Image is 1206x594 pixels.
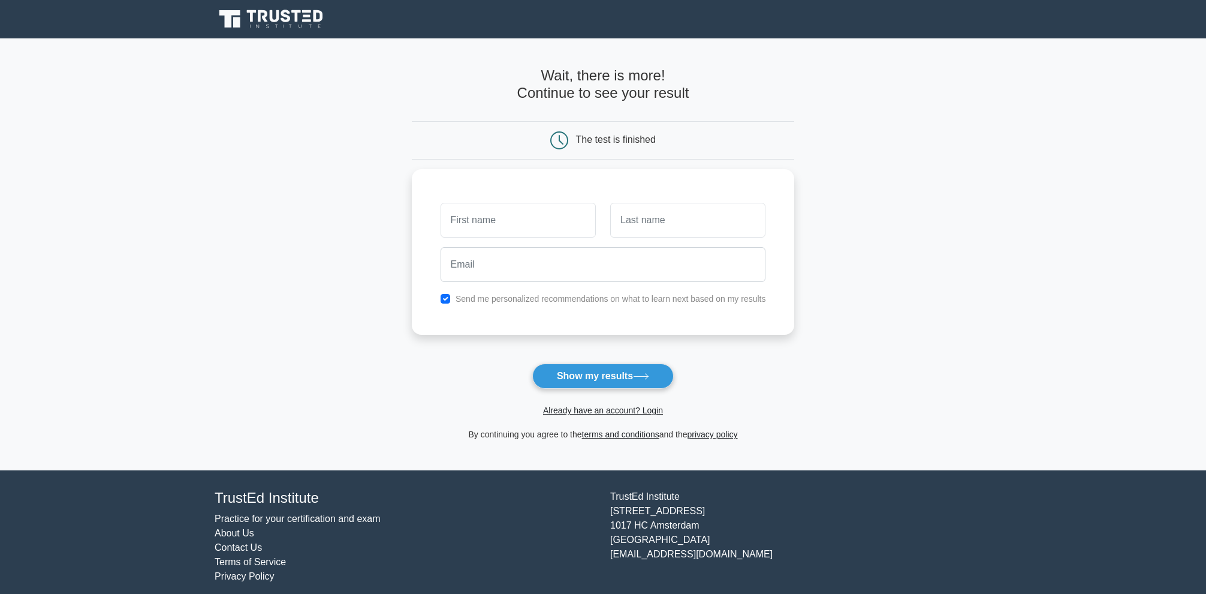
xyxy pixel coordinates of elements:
a: Contact Us [215,542,262,553]
input: Email [441,247,766,282]
a: Already have an account? Login [543,406,663,415]
div: By continuing you agree to the and the [405,427,802,442]
input: First name [441,203,596,238]
a: About Us [215,528,254,538]
a: Terms of Service [215,557,286,567]
a: terms and conditions [582,430,659,439]
h4: TrustEd Institute [215,490,596,507]
div: The test is finished [576,134,656,145]
a: Privacy Policy [215,571,275,581]
h4: Wait, there is more! Continue to see your result [412,67,795,102]
a: Practice for your certification and exam [215,514,381,524]
div: TrustEd Institute [STREET_ADDRESS] 1017 HC Amsterdam [GEOGRAPHIC_DATA] [EMAIL_ADDRESS][DOMAIN_NAME] [603,490,999,584]
a: privacy policy [688,430,738,439]
label: Send me personalized recommendations on what to learn next based on my results [456,294,766,304]
input: Last name [610,203,765,238]
button: Show my results [532,364,674,389]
